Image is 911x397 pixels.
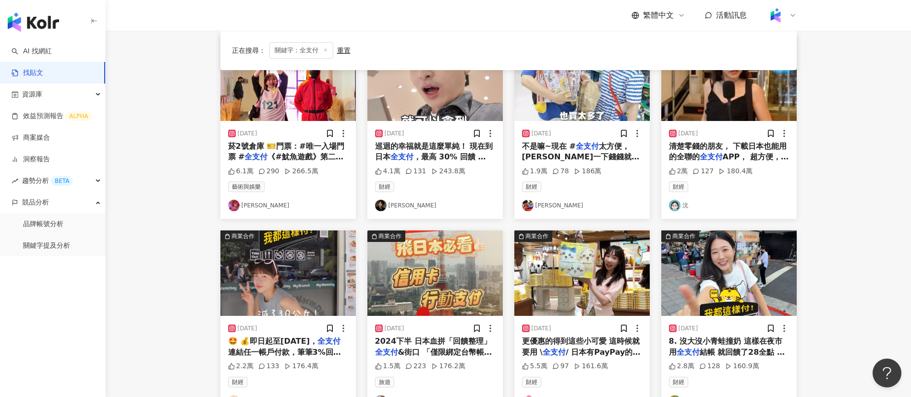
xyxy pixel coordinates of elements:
div: [DATE] [238,325,257,333]
div: 2萬 [669,167,688,176]
span: 清楚零錢的朋友， 下載日本也能用的全聯的 [669,142,787,161]
div: 131 [405,167,426,176]
div: 161.6萬 [574,361,608,371]
span: 財經 [669,377,688,387]
div: 2.2萬 [228,361,254,371]
mark: 全支付 [244,152,267,161]
span: 正在搜尋 ： [232,47,266,54]
mark: 全支付 [317,337,340,346]
span: 繁體中文 [643,10,674,21]
div: post-image商業合作 [367,36,503,121]
mark: 全支付 [390,152,413,161]
div: [DATE] [679,130,698,138]
div: 266.5萬 [284,167,318,176]
img: post-image [514,36,650,121]
div: post-image商業合作 [514,36,650,121]
span: 8. 沒大沒小青蛙撞奶 這樣在夜市用 [669,337,782,356]
div: 商業合作 [672,231,695,241]
div: 290 [258,167,279,176]
a: KOL Avatar[PERSON_NAME] [375,200,495,211]
div: 1.9萬 [522,167,547,176]
span: 財經 [522,181,541,192]
span: 2024下半 日本血拼「回饋整理」 [375,337,491,346]
mark: 全支付 [543,348,566,357]
mark: 全支付 [700,152,723,161]
a: searchAI 找網紅 [12,47,52,56]
div: 180.4萬 [718,167,753,176]
div: [DATE] [385,325,404,333]
mark: 全支付 [576,142,599,151]
span: 競品分析 [22,192,49,213]
div: 133 [258,361,279,371]
a: 效益預測報告ALPHA [12,111,92,121]
div: [DATE] [385,130,404,138]
mark: 全支付 [677,348,700,357]
a: 品牌帳號分析 [23,219,63,229]
img: post-image [661,36,797,121]
img: post-image [220,36,356,121]
div: [DATE] [532,325,551,333]
span: 不是嘛~現在 # [522,142,576,151]
span: 關鍵字：全支付 [269,42,333,59]
img: post-image [514,230,650,316]
span: ，最高 30% 回饋 🇯🇵 使用 [375,152,488,172]
img: KOL Avatar [669,200,680,211]
span: / 日本有PayPay的地方就能使 [522,348,641,367]
iframe: Help Scout Beacon - Open [873,359,901,387]
div: 128 [699,361,720,371]
img: KOL Avatar [522,200,534,211]
span: 旅遊 [375,377,394,387]
div: 243.8萬 [431,167,465,176]
div: 186萬 [574,167,602,176]
span: 連結任一帳戶付款，筆筆3%回饋無上 [228,348,341,367]
a: KOL Avatar[PERSON_NAME] [228,200,348,211]
img: post-image [367,230,503,316]
span: 財經 [375,181,394,192]
img: post-image [661,230,797,316]
img: KOL Avatar [375,200,387,211]
span: APP， 超方便，幾乎走到哪刷到哪 [669,152,789,172]
div: post-image商業合作 [220,230,356,316]
div: 5.5萬 [522,361,547,371]
div: [DATE] [238,130,257,138]
img: KOL Avatar [228,200,240,211]
a: 找貼文 [12,68,43,78]
span: 財經 [669,181,688,192]
span: 財經 [522,377,541,387]
img: post-image [220,230,356,316]
div: 重置 [337,47,351,54]
div: 6.1萬 [228,167,254,176]
div: post-image商業合作 [661,36,797,121]
div: 223 [405,361,426,371]
mark: 全支付 [375,348,398,357]
div: 商業合作 [378,231,401,241]
div: [DATE] [679,325,698,333]
a: KOL Avatar沈 [669,200,789,211]
div: post-image商業合作 [514,230,650,316]
a: 商案媒合 [12,133,50,143]
a: 關鍵字提及分析 [23,241,70,251]
div: [DATE] [532,130,551,138]
div: 4.1萬 [375,167,401,176]
span: 巡迴的幸福就是這麼單純！ 現在到日本 [375,142,493,161]
div: 160.9萬 [725,361,759,371]
span: 菸2號倉庫 🎫門票：#唯一入場門票 # [228,142,344,161]
div: 78 [552,167,569,176]
div: 商業合作 [231,231,255,241]
span: 結帳 就回饋了28全點 等於省了 [669,348,785,367]
a: 洞察報告 [12,155,50,164]
div: 176.2萬 [431,361,465,371]
div: 2.8萬 [669,361,694,371]
div: BETA [51,176,73,186]
div: 1.5萬 [375,361,401,371]
span: rise [12,178,18,184]
span: &街口 「僅限綁定台幣帳戶 、數位 [375,348,492,367]
div: post-image商業合作 [220,36,356,121]
a: KOL Avatar[PERSON_NAME] [522,200,642,211]
span: 更優惠的得到這些小可愛 這時候就要用 \ [522,337,640,356]
img: logo [8,12,59,32]
img: Kolr%20app%20icon%20%281%29.png [766,6,785,24]
span: 財經 [228,377,247,387]
div: post-image商業合作 [661,230,797,316]
div: post-image商業合作 [367,230,503,316]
